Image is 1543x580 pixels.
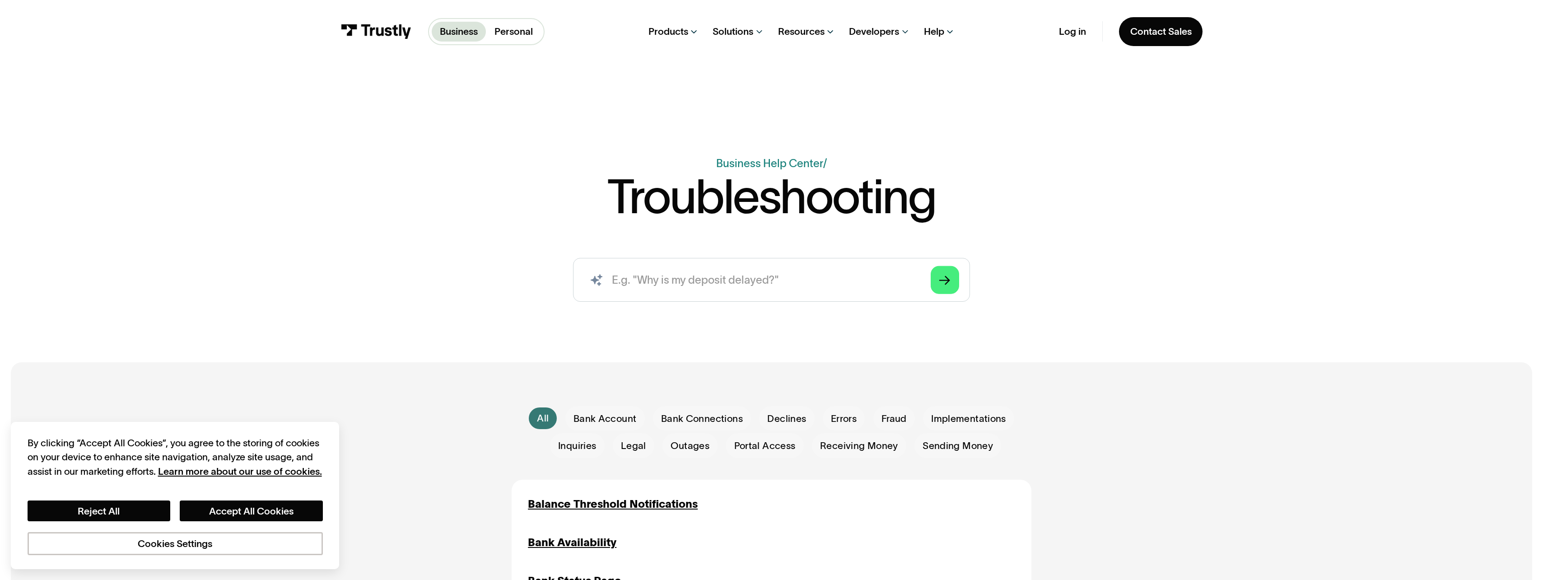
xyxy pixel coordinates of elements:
[923,439,993,453] span: Sending Money
[621,439,646,453] span: Legal
[607,172,936,220] h1: Troubleshooting
[528,496,698,512] a: Balance Threshold Notifications
[1119,17,1202,46] a: Contact Sales
[528,534,616,551] a: Bank Availability
[713,25,753,38] div: Solutions
[432,22,486,42] a: Business
[11,422,339,569] div: Cookie banner
[494,24,533,39] p: Personal
[158,466,322,477] a: More information about your privacy, opens in a new tab
[28,500,171,521] button: Reject All
[28,436,323,556] div: Privacy
[931,412,1006,426] span: Implementations
[661,412,743,426] span: Bank Connections
[648,25,688,38] div: Products
[820,439,898,453] span: Receiving Money
[573,258,970,302] input: search
[340,24,412,39] img: Trustly Logo
[28,532,323,555] button: Cookies Settings
[831,412,857,426] span: Errors
[28,436,323,479] div: By clicking “Accept All Cookies”, you agree to the storing of cookies on your device to enhance s...
[881,412,907,426] span: Fraud
[671,439,709,453] span: Outages
[767,412,806,426] span: Declines
[529,407,557,429] a: All
[924,25,944,38] div: Help
[823,157,827,169] div: /
[734,439,796,453] span: Portal Access
[512,406,1031,458] form: Email Form
[778,25,825,38] div: Resources
[537,412,549,425] div: All
[573,258,970,302] form: Search
[558,439,596,453] span: Inquiries
[440,24,478,39] p: Business
[573,412,637,426] span: Bank Account
[716,157,823,169] a: Business Help Center
[486,22,541,42] a: Personal
[180,500,323,521] button: Accept All Cookies
[849,25,899,38] div: Developers
[1059,25,1086,38] a: Log in
[1130,25,1192,38] div: Contact Sales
